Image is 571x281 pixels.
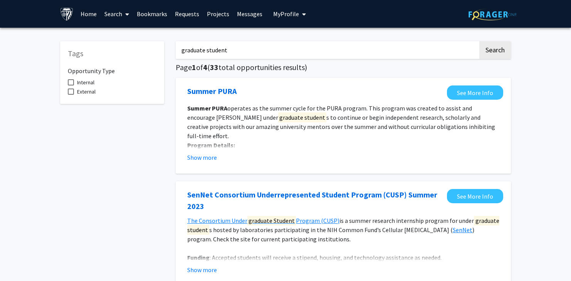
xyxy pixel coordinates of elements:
strong: Summer PURA [187,104,227,112]
span: operates as the summer cycle for the PURA program. This program was created to assist and encoura... [187,104,495,140]
a: Opens in a new tab [447,85,503,100]
a: Projects [203,0,233,27]
iframe: Chat [6,246,33,275]
a: Opens in a new tab [447,189,503,203]
h5: Page of ( total opportunities results) [176,63,511,72]
span: 33 [210,62,218,72]
button: Show more [187,153,217,162]
button: Search [479,41,511,59]
p: is a summer research internship program for under s hosted by laboratories participating in the N... [187,216,499,244]
h5: Tags [68,49,156,58]
mark: graduate student [278,112,326,122]
img: Johns Hopkins University Logo [60,7,74,21]
img: ForagerOne Logo [469,8,517,20]
button: Show more [187,265,217,274]
h6: Opportunity Type [68,61,156,75]
u: The Consortium Under Program (CUSP) [187,216,339,226]
a: Search [101,0,133,27]
strong: Funding [187,254,210,261]
a: Opens in a new tab [187,85,237,97]
strong: Program Details: [187,141,235,149]
p: : Accepted students will receive a stipend, housing, and technology assistance as needed. [187,253,499,262]
a: Opens in a new tab [187,189,443,212]
mark: graduate student [187,216,499,235]
span: Internal [77,78,94,87]
a: SenNet [453,226,472,234]
a: The Consortium Undergraduate StudentProgram (CUSP) [187,216,339,226]
span: 1 [192,62,196,72]
a: Bookmarks [133,0,171,27]
a: Requests [171,0,203,27]
a: Home [77,0,101,27]
span: 4 [203,62,207,72]
mark: graduate Student [247,216,296,226]
span: My Profile [273,10,299,18]
a: Messages [233,0,266,27]
input: Search Keywords [176,41,478,59]
span: External [77,87,96,96]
